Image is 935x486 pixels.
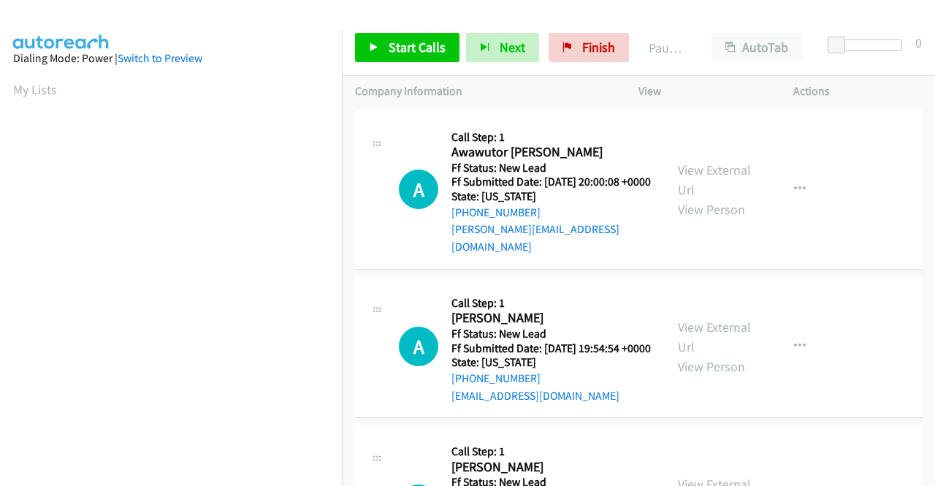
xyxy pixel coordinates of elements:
[451,459,646,476] h2: [PERSON_NAME]
[466,33,539,62] button: Next
[451,161,652,175] h5: Ff Status: New Lead
[678,358,745,375] a: View Person
[451,144,646,161] h2: Awawutor [PERSON_NAME]
[451,327,651,341] h5: Ff Status: New Lead
[451,130,652,145] h5: Call Step: 1
[451,310,646,327] h2: [PERSON_NAME]
[649,38,685,58] p: Paused
[678,319,751,355] a: View External Url
[451,205,541,219] a: [PHONE_NUMBER]
[638,83,767,100] p: View
[451,175,652,189] h5: Ff Submitted Date: [DATE] 20:00:08 +0000
[451,189,652,204] h5: State: [US_STATE]
[451,371,541,385] a: [PHONE_NUMBER]
[793,83,922,100] p: Actions
[451,341,651,356] h5: Ff Submitted Date: [DATE] 19:54:54 +0000
[399,327,438,366] h1: A
[678,162,751,198] a: View External Url
[399,170,438,209] div: The call is yet to be attempted
[582,39,615,56] span: Finish
[399,327,438,366] div: The call is yet to be attempted
[678,201,745,218] a: View Person
[13,50,329,67] div: Dialing Mode: Power |
[451,444,652,459] h5: Call Step: 1
[835,39,902,51] div: Delay between calls (in seconds)
[451,222,619,254] a: [PERSON_NAME][EMAIL_ADDRESS][DOMAIN_NAME]
[451,389,619,403] a: [EMAIL_ADDRESS][DOMAIN_NAME]
[451,296,651,311] h5: Call Step: 1
[13,81,57,98] a: My Lists
[915,33,922,53] div: 0
[355,33,459,62] a: Start Calls
[118,51,202,65] a: Switch to Preview
[399,170,438,209] h1: A
[711,33,802,62] button: AutoTab
[500,39,525,56] span: Next
[549,33,629,62] a: Finish
[389,39,446,56] span: Start Calls
[451,355,651,370] h5: State: [US_STATE]
[355,83,612,100] p: Company Information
